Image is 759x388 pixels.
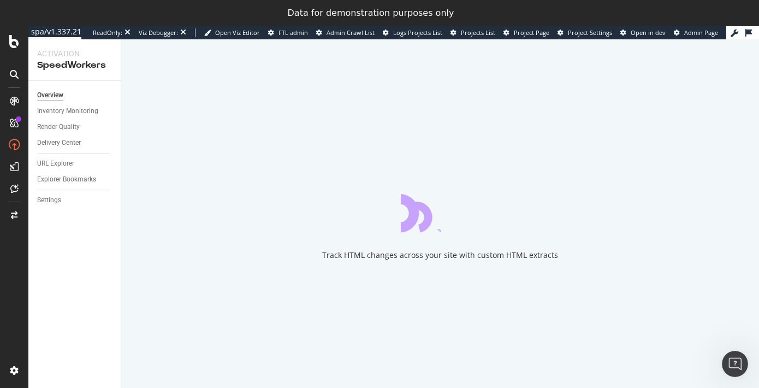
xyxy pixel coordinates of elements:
div: Track HTML changes across your site with custom HTML extracts [322,250,558,261]
div: Delivery Center [37,137,81,149]
a: Settings [37,195,113,206]
a: Project Settings [558,28,612,37]
a: Open Viz Editor [204,28,260,37]
a: Delivery Center [37,137,113,149]
span: Project Page [514,28,549,37]
a: Logs Projects List [383,28,442,37]
span: FTL admin [278,28,308,37]
a: Projects List [450,28,495,37]
span: Project Settings [568,28,612,37]
a: Admin Page [674,28,718,37]
iframe: Intercom live chat [722,351,748,377]
span: Admin Page [684,28,718,37]
a: FTL admin [268,28,308,37]
div: Viz Debugger: [139,28,178,37]
a: Admin Crawl List [316,28,375,37]
span: Logs Projects List [393,28,442,37]
a: Explorer Bookmarks [37,174,113,185]
a: Open in dev [620,28,666,37]
span: Projects List [461,28,495,37]
div: Settings [37,195,61,206]
div: URL Explorer [37,158,74,169]
div: spa/v1.337.21 [28,26,81,37]
a: Project Page [503,28,549,37]
div: animation [401,193,479,232]
div: Activation [37,48,112,59]
span: Open Viz Editor [215,28,260,37]
div: Inventory Monitoring [37,105,98,117]
div: Data for demonstration purposes only [288,8,454,19]
div: ReadOnly: [93,28,122,37]
a: spa/v1.337.21 [28,26,81,39]
div: Render Quality [37,121,80,133]
a: Render Quality [37,121,113,133]
span: Admin Crawl List [327,28,375,37]
div: SpeedWorkers [37,59,112,72]
a: Inventory Monitoring [37,105,113,117]
div: Explorer Bookmarks [37,174,96,185]
a: URL Explorer [37,158,113,169]
span: Open in dev [631,28,666,37]
div: Overview [37,90,63,101]
a: Overview [37,90,113,101]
